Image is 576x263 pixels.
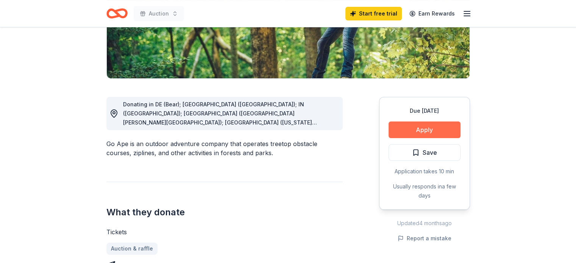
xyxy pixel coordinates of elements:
div: Due [DATE] [389,106,460,115]
button: Save [389,144,460,161]
button: Apply [389,121,460,138]
span: Donating in DE (Bear); [GEOGRAPHIC_DATA] ([GEOGRAPHIC_DATA]); IN ([GEOGRAPHIC_DATA]); [GEOGRAPHIC... [123,101,322,180]
span: Auction [149,9,169,18]
a: Auction & raffle [106,243,158,255]
span: Save [423,148,437,157]
div: Application takes 10 min [389,167,460,176]
div: Usually responds in a few days [389,182,460,200]
div: Go Ape is an outdoor adventure company that operates treetop obstacle courses, ziplines, and othe... [106,139,343,157]
button: Report a mistake [398,234,451,243]
a: Start free trial [345,7,402,20]
a: Earn Rewards [405,7,459,20]
h2: What they donate [106,206,343,218]
div: Tickets [106,227,343,237]
div: Updated 4 months ago [379,219,470,228]
a: Home [106,5,128,22]
button: Auction [134,6,184,21]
